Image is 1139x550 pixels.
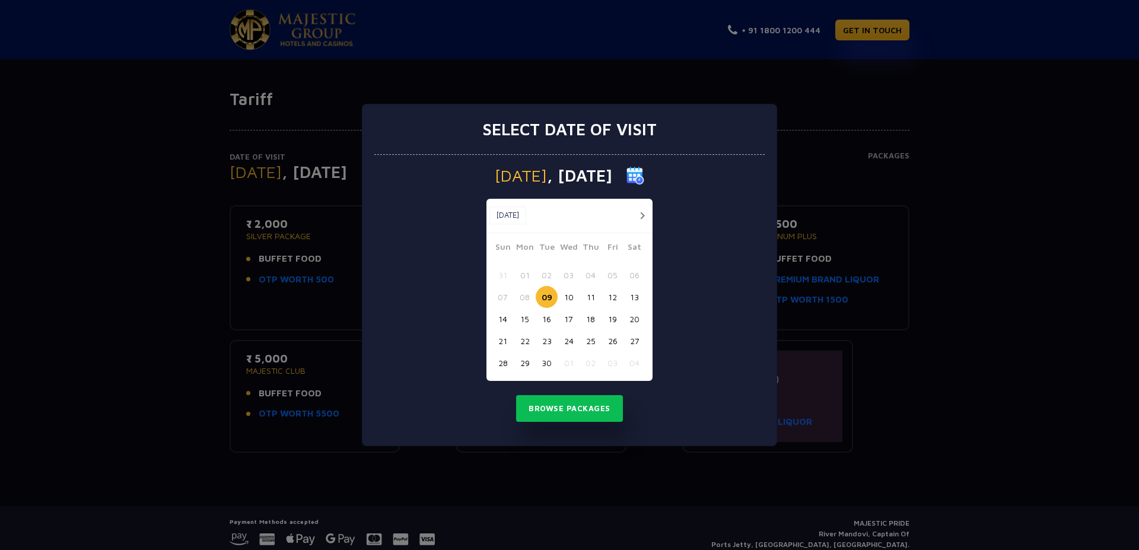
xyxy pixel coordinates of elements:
[626,167,644,185] img: calender icon
[623,264,645,286] button: 06
[558,330,580,352] button: 24
[547,167,612,184] span: , [DATE]
[514,240,536,257] span: Mon
[482,119,657,139] h3: Select date of visit
[489,206,526,224] button: [DATE]
[623,352,645,374] button: 04
[623,308,645,330] button: 20
[492,240,514,257] span: Sun
[580,308,602,330] button: 18
[536,308,558,330] button: 16
[514,330,536,352] button: 22
[514,286,536,308] button: 08
[492,308,514,330] button: 14
[602,240,623,257] span: Fri
[558,308,580,330] button: 17
[514,352,536,374] button: 29
[580,286,602,308] button: 11
[492,264,514,286] button: 31
[558,240,580,257] span: Wed
[492,330,514,352] button: 21
[495,167,547,184] span: [DATE]
[492,286,514,308] button: 07
[514,308,536,330] button: 15
[580,330,602,352] button: 25
[602,352,623,374] button: 03
[514,264,536,286] button: 01
[558,352,580,374] button: 01
[623,330,645,352] button: 27
[558,264,580,286] button: 03
[516,395,623,422] button: Browse Packages
[536,240,558,257] span: Tue
[580,240,602,257] span: Thu
[558,286,580,308] button: 10
[580,352,602,374] button: 02
[602,264,623,286] button: 05
[536,330,558,352] button: 23
[602,308,623,330] button: 19
[602,286,623,308] button: 12
[623,286,645,308] button: 13
[602,330,623,352] button: 26
[492,352,514,374] button: 28
[536,264,558,286] button: 02
[580,264,602,286] button: 04
[623,240,645,257] span: Sat
[536,286,558,308] button: 09
[536,352,558,374] button: 30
